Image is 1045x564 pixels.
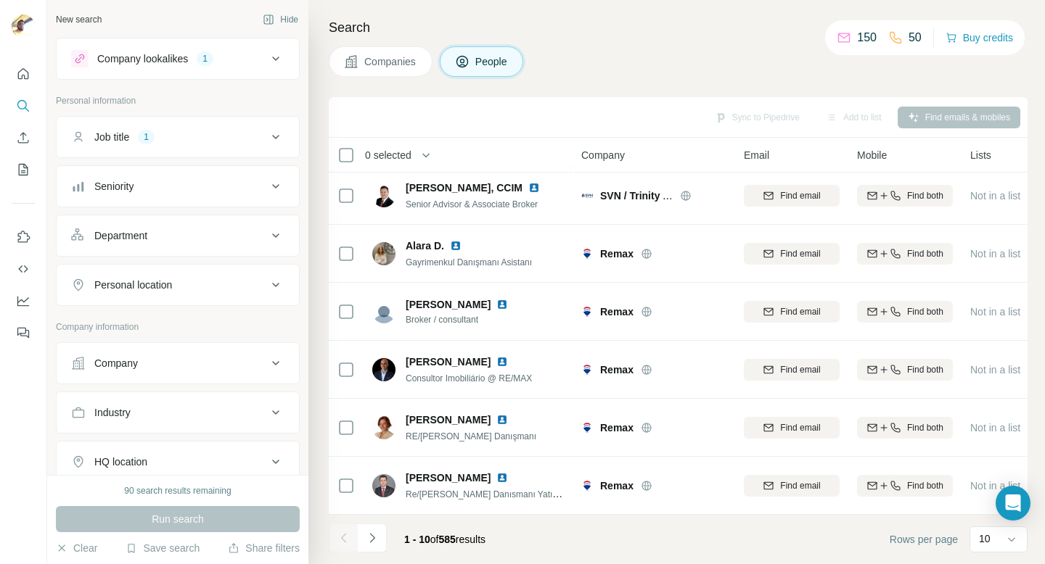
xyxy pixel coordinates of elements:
span: Find email [780,247,820,260]
button: Quick start [12,61,35,87]
span: Mobile [857,148,887,162]
span: Find email [780,479,820,492]
button: Company lookalikes1 [57,41,299,76]
button: Clear [56,541,97,555]
div: New search [56,13,102,26]
button: Enrich CSV [12,125,35,151]
button: Buy credits [946,28,1013,48]
img: LinkedIn logo [528,182,540,194]
button: Industry [57,395,299,430]
span: Companies [364,54,417,69]
button: Use Surfe API [12,256,35,282]
span: SVN / Trinity Advisors [600,190,706,202]
button: Seniority [57,169,299,204]
span: Remax [600,246,634,261]
p: 150 [857,29,877,46]
h4: Search [329,17,1028,38]
div: Company lookalikes [97,51,188,66]
span: Not in a list [970,480,1020,492]
span: Find both [907,421,943,434]
span: Alara D. [406,239,444,253]
img: LinkedIn logo [496,472,508,484]
button: Navigate to next page [358,523,387,552]
span: of [430,534,439,545]
div: Seniority [94,179,134,194]
button: My lists [12,157,35,183]
button: Find both [857,359,953,381]
button: Find email [744,185,840,207]
button: Find both [857,185,953,207]
span: Find email [780,421,820,434]
img: Avatar [372,358,396,381]
button: Find both [857,417,953,439]
img: Logo of Remax [581,248,593,260]
img: Logo of SVN / Trinity Advisors [581,190,593,202]
img: Logo of Remax [581,480,593,492]
span: Remax [600,304,634,319]
span: Remax [600,362,634,377]
span: [PERSON_NAME] [406,470,491,485]
img: Avatar [372,300,396,323]
span: results [404,534,485,545]
span: 1 - 10 [404,534,430,545]
span: Not in a list [970,422,1020,434]
img: Avatar [372,474,396,497]
button: Find both [857,475,953,497]
img: LinkedIn logo [496,299,508,310]
img: Avatar [372,242,396,265]
img: LinkedIn logo [496,356,508,368]
button: Find both [857,243,953,265]
img: LinkedIn logo [450,240,462,252]
button: Job title1 [57,120,299,154]
span: People [475,54,509,69]
div: Department [94,228,147,243]
span: 0 selected [365,148,411,162]
span: Rows per page [890,532,958,547]
span: Gayrimenkul Danışmanı Asistanı [406,257,532,268]
span: Find email [780,305,820,318]
span: Re/[PERSON_NAME] Danısmanı Yatırım Uzmanı [406,488,597,499]
span: 585 [439,534,456,545]
p: Personal information [56,94,300,107]
span: Company [581,148,625,162]
span: Not in a list [970,248,1020,260]
button: Save search [126,541,200,555]
button: Find email [744,359,840,381]
button: Use Surfe on LinkedIn [12,224,35,250]
button: Find email [744,475,840,497]
img: Logo of Remax [581,306,593,318]
span: Senior Advisor & Associate Broker [406,199,538,210]
span: Remax [600,420,634,435]
button: Personal location [57,268,299,302]
button: Find email [744,301,840,323]
span: [PERSON_NAME] [406,297,491,312]
span: Not in a list [970,190,1020,202]
span: Find both [907,189,943,202]
div: Job title [94,130,129,144]
span: Lists [970,148,991,162]
img: Avatar [372,416,396,439]
p: 50 [909,29,922,46]
button: Feedback [12,320,35,346]
p: 10 [979,531,991,546]
div: Industry [94,405,131,420]
p: Company information [56,320,300,333]
span: Remax [600,478,634,493]
span: Not in a list [970,364,1020,376]
img: Avatar [12,14,35,38]
img: Avatar [372,184,396,207]
span: Consultor Imobiliário @ RE/MAX [406,373,532,383]
div: Open Intercom Messenger [996,486,1030,521]
span: Find both [907,247,943,260]
span: Find email [780,363,820,376]
span: [PERSON_NAME] [406,412,491,427]
span: [PERSON_NAME], CCIM [406,181,522,195]
div: Company [94,356,138,370]
button: Find email [744,243,840,265]
button: Hide [253,9,308,30]
span: Find both [907,479,943,492]
div: 1 [138,130,155,144]
img: LinkedIn logo [496,414,508,426]
button: Search [12,93,35,119]
span: [PERSON_NAME] [406,354,491,369]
